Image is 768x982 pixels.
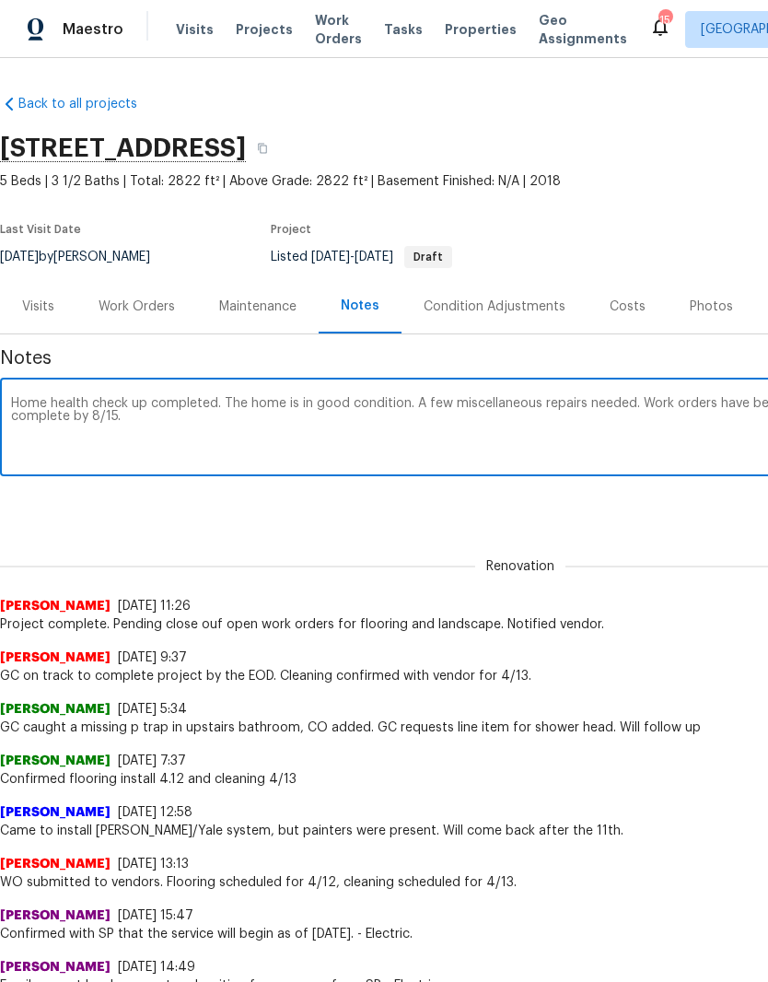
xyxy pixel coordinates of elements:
button: Copy Address [246,132,279,165]
div: Maintenance [219,298,297,316]
div: Condition Adjustments [424,298,565,316]
span: Draft [406,251,450,263]
div: Costs [610,298,646,316]
span: [DATE] [311,251,350,263]
div: Visits [22,298,54,316]
span: Project [271,224,311,235]
span: Work Orders [315,11,362,48]
div: 15 [658,11,671,29]
span: - [311,251,393,263]
span: Maestro [63,20,123,39]
span: [DATE] 15:47 [118,909,193,922]
span: Tasks [384,23,423,36]
span: [DATE] 12:58 [118,806,192,819]
span: [DATE] 11:26 [118,600,191,613]
div: Photos [690,298,733,316]
span: Geo Assignments [539,11,627,48]
span: [DATE] 9:37 [118,651,187,664]
span: [DATE] 14:49 [118,961,195,974]
span: [DATE] [355,251,393,263]
span: Properties [445,20,517,39]
span: [DATE] 7:37 [118,754,186,767]
span: Visits [176,20,214,39]
span: Listed [271,251,452,263]
span: Renovation [475,557,565,576]
div: Notes [341,297,379,315]
span: Projects [236,20,293,39]
div: Work Orders [99,298,175,316]
span: [DATE] 5:34 [118,703,187,716]
span: [DATE] 13:13 [118,858,189,871]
